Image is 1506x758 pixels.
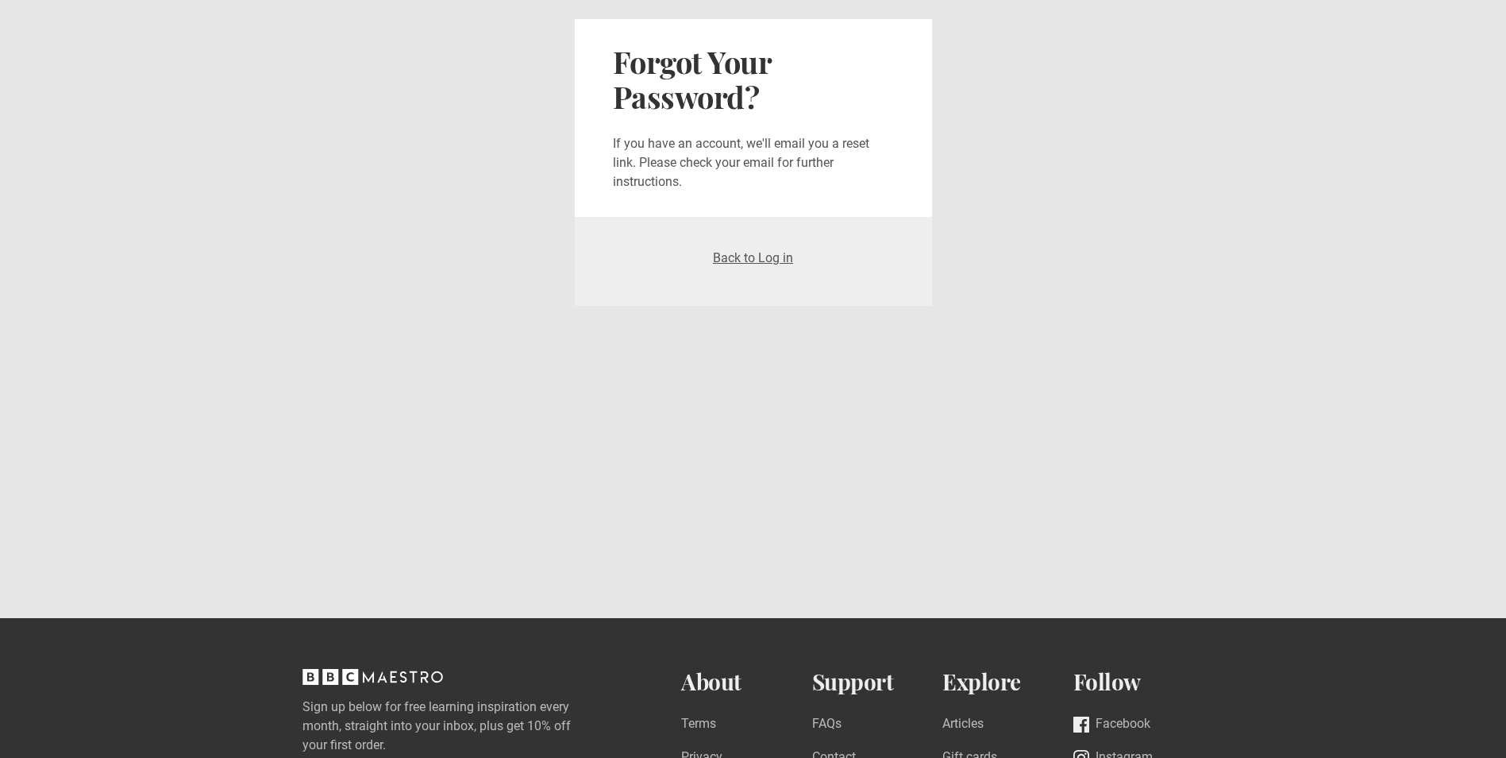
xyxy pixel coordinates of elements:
p: If you have an account, we'll email you a reset link. Please check your email for further instruc... [613,134,894,191]
a: Articles [942,714,984,736]
a: Facebook [1073,714,1150,736]
svg: BBC Maestro, back to top [302,669,443,685]
a: Back to Log in [713,250,793,265]
h2: Support [812,669,943,695]
h2: Follow [1073,669,1204,695]
h2: Forgot Your Password? [613,44,894,115]
label: Sign up below for free learning inspiration every month, straight into your inbox, plus get 10% o... [302,698,618,755]
a: FAQs [812,714,842,736]
h2: Explore [942,669,1073,695]
a: BBC Maestro, back to top [302,675,443,690]
a: Terms [681,714,716,736]
h2: About [681,669,812,695]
